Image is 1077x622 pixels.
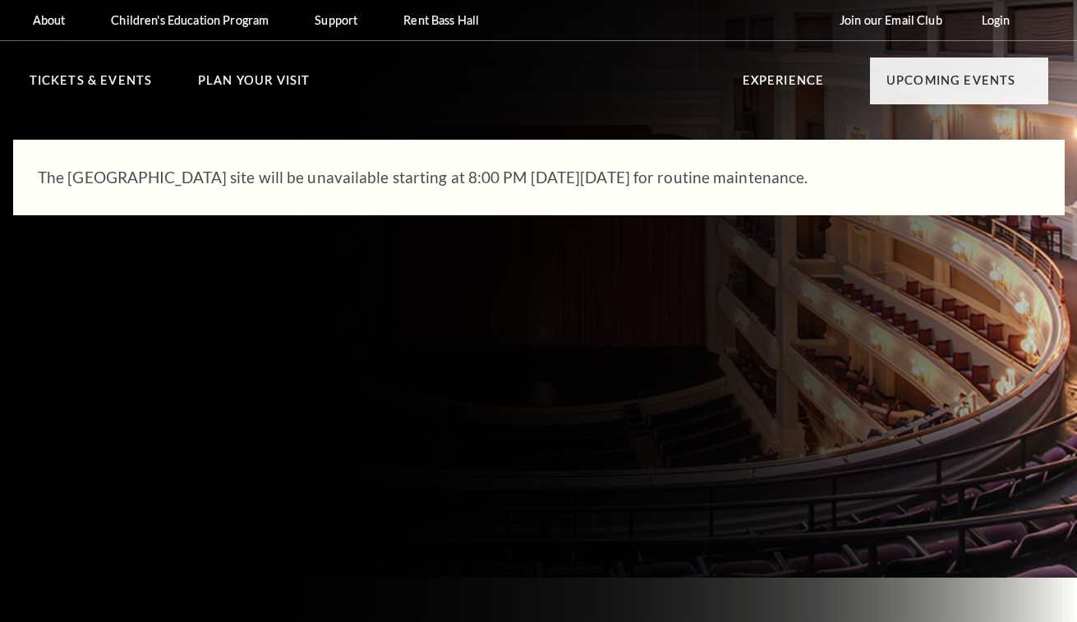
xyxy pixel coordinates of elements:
[30,71,153,100] p: Tickets & Events
[38,164,991,191] p: The [GEOGRAPHIC_DATA] site will be unavailable starting at 8:00 PM [DATE][DATE] for routine maint...
[198,71,311,100] p: Plan Your Visit
[111,13,269,27] p: Children's Education Program
[743,71,825,100] p: Experience
[886,71,1016,100] p: Upcoming Events
[403,13,479,27] p: Rent Bass Hall
[33,13,66,27] p: About
[315,13,357,27] p: Support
